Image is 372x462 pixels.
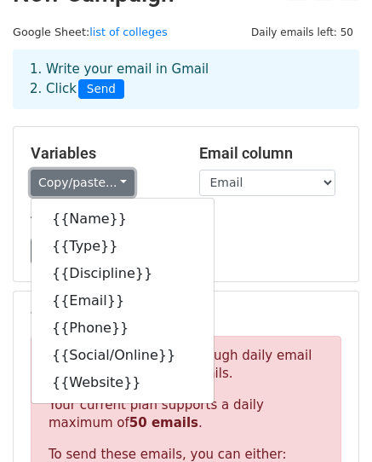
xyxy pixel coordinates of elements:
h5: Variables [31,144,174,163]
a: Copy/paste... [31,170,134,196]
a: {{Social/Online}} [31,342,214,369]
a: {{Name}} [31,205,214,233]
a: list of colleges [89,26,167,38]
span: Daily emails left: 50 [245,23,359,42]
h5: Email column [199,144,342,163]
iframe: Chat Widget [287,380,372,462]
div: 1. Write your email in Gmail 2. Click [17,60,355,99]
a: {{Email}} [31,287,214,315]
span: Send [78,79,124,100]
a: {{Discipline}} [31,260,214,287]
a: {{Type}} [31,233,214,260]
small: Google Sheet: [13,26,168,38]
p: Your current plan supports a daily maximum of . [49,396,323,432]
a: {{Website}} [31,369,214,396]
strong: 50 emails [129,415,198,430]
a: Daily emails left: 50 [245,26,359,38]
a: {{Phone}} [31,315,214,342]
